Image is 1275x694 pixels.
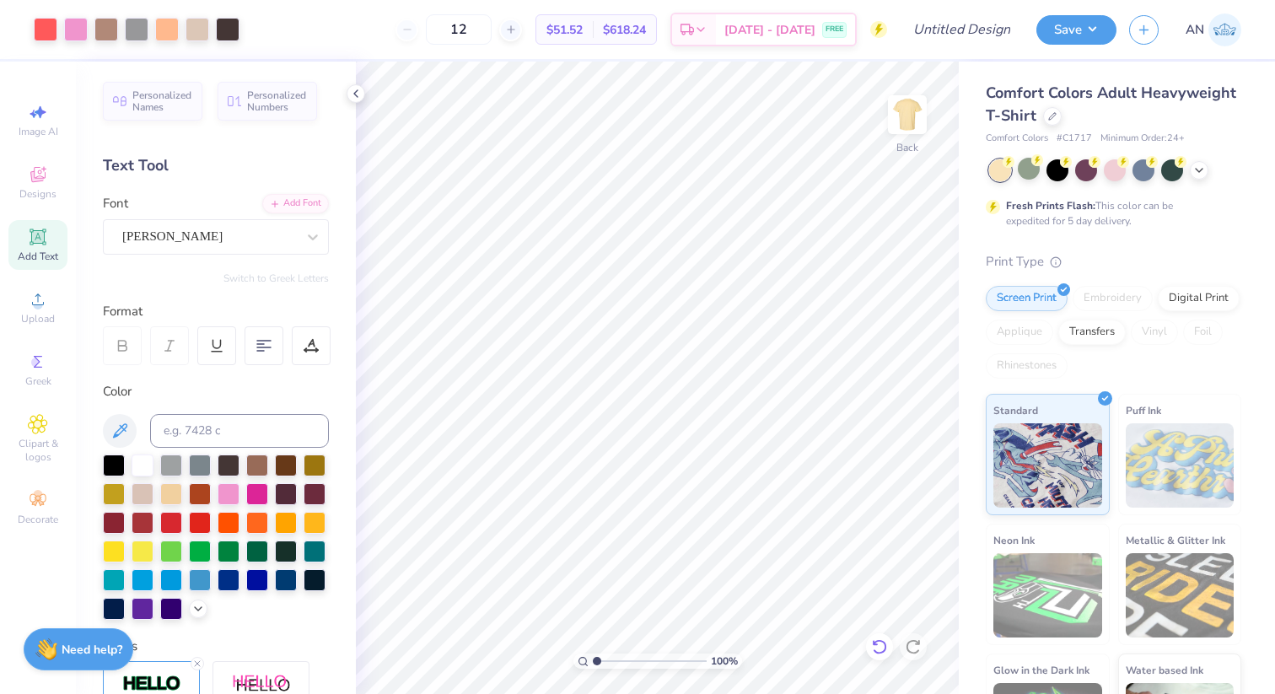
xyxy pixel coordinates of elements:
[132,89,192,113] span: Personalized Names
[18,513,58,526] span: Decorate
[1126,401,1161,419] span: Puff Ink
[1057,132,1092,146] span: # C1717
[1073,286,1153,311] div: Embroidery
[890,98,924,132] img: Back
[223,272,329,285] button: Switch to Greek Letters
[986,252,1241,272] div: Print Type
[993,423,1102,508] img: Standard
[1100,132,1185,146] span: Minimum Order: 24 +
[711,654,738,669] span: 100 %
[546,21,583,39] span: $51.52
[1036,15,1116,45] button: Save
[1006,198,1213,229] div: This color can be expedited for 5 day delivery.
[1208,13,1241,46] img: Ava Newman
[1126,661,1203,679] span: Water based Ink
[986,286,1068,311] div: Screen Print
[1186,20,1204,40] span: AN
[262,194,329,213] div: Add Font
[826,24,843,35] span: FREE
[986,83,1236,126] span: Comfort Colors Adult Heavyweight T-Shirt
[993,401,1038,419] span: Standard
[247,89,307,113] span: Personalized Numbers
[993,661,1089,679] span: Glow in the Dark Ink
[1126,423,1235,508] img: Puff Ink
[1186,13,1241,46] a: AN
[21,312,55,325] span: Upload
[1131,320,1178,345] div: Vinyl
[8,437,67,464] span: Clipart & logos
[103,194,128,213] label: Font
[18,250,58,263] span: Add Text
[25,374,51,388] span: Greek
[62,642,122,658] strong: Need help?
[1006,199,1095,213] strong: Fresh Prints Flash:
[1183,320,1223,345] div: Foil
[103,637,329,656] div: Styles
[122,675,181,694] img: Stroke
[103,154,329,177] div: Text Tool
[426,14,492,45] input: – –
[103,302,331,321] div: Format
[993,531,1035,549] span: Neon Ink
[150,414,329,448] input: e.g. 7428 c
[603,21,646,39] span: $618.24
[986,132,1048,146] span: Comfort Colors
[724,21,815,39] span: [DATE] - [DATE]
[986,353,1068,379] div: Rhinestones
[1058,320,1126,345] div: Transfers
[993,553,1102,638] img: Neon Ink
[1126,553,1235,638] img: Metallic & Glitter Ink
[19,187,56,201] span: Designs
[1126,531,1225,549] span: Metallic & Glitter Ink
[103,382,329,401] div: Color
[986,320,1053,345] div: Applique
[1158,286,1240,311] div: Digital Print
[896,140,918,155] div: Back
[19,125,58,138] span: Image AI
[900,13,1024,46] input: Untitled Design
